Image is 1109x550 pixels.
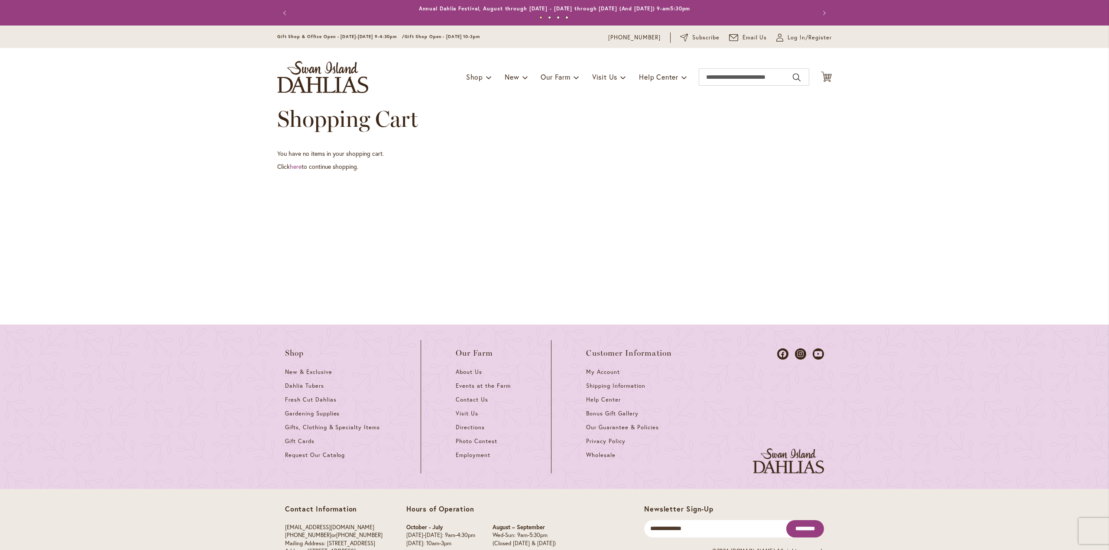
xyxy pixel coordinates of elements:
[456,437,497,445] span: Photo Contest
[277,61,368,93] a: store logo
[586,396,621,403] span: Help Center
[419,5,691,12] a: Annual Dahlia Festival, August through [DATE] - [DATE] through [DATE] (And [DATE]) 9-am5:30pm
[788,33,832,42] span: Log In/Register
[277,149,832,158] p: You have no items in your shopping cart.
[814,4,832,22] button: Next
[586,451,616,459] span: Wholesale
[285,410,340,417] span: Gardening Supplies
[285,505,383,513] p: Contact Information
[277,162,832,171] p: Click to continue shopping.
[406,531,475,540] p: [DATE]-[DATE]: 9am-4:30pm
[285,451,345,459] span: Request Our Catalog
[777,348,788,360] a: Dahlias on Facebook
[456,368,482,376] span: About Us
[586,437,626,445] span: Privacy Policy
[813,348,824,360] a: Dahlias on Youtube
[456,451,490,459] span: Employment
[277,4,295,22] button: Previous
[277,105,418,132] span: Shopping Cart
[586,382,645,389] span: Shipping Information
[285,349,304,357] span: Shop
[456,382,510,389] span: Events at the Farm
[557,16,560,19] button: 3 of 4
[285,396,337,403] span: Fresh Cut Dahlias
[692,33,720,42] span: Subscribe
[456,349,493,357] span: Our Farm
[505,72,519,81] span: New
[285,531,331,539] a: [PHONE_NUMBER]
[586,349,672,357] span: Customer Information
[406,505,556,513] p: Hours of Operation
[336,531,383,539] a: [PHONE_NUMBER]
[285,524,374,531] a: [EMAIL_ADDRESS][DOMAIN_NAME]
[592,72,617,81] span: Visit Us
[456,410,478,417] span: Visit Us
[493,524,556,532] p: August – September
[639,72,678,81] span: Help Center
[743,33,767,42] span: Email Us
[493,540,556,548] p: (Closed [DATE] & [DATE])
[405,34,480,39] span: Gift Shop Open - [DATE] 10-3pm
[406,524,475,532] p: October - July
[456,396,488,403] span: Contact Us
[795,348,806,360] a: Dahlias on Instagram
[406,540,475,548] p: [DATE]: 10am-3pm
[586,368,620,376] span: My Account
[285,437,315,445] span: Gift Cards
[776,33,832,42] a: Log In/Register
[285,382,324,389] span: Dahlia Tubers
[290,162,302,170] a: here
[285,424,380,431] span: Gifts, Clothing & Specialty Items
[608,33,661,42] a: [PHONE_NUMBER]
[680,33,720,42] a: Subscribe
[456,424,485,431] span: Directions
[586,410,638,417] span: Bonus Gift Gallery
[539,16,542,19] button: 1 of 4
[466,72,483,81] span: Shop
[277,34,405,39] span: Gift Shop & Office Open - [DATE]-[DATE] 9-4:30pm /
[541,72,570,81] span: Our Farm
[493,531,556,540] p: Wed-Sun: 9am-5:30pm
[644,504,713,513] span: Newsletter Sign-Up
[548,16,551,19] button: 2 of 4
[285,368,332,376] span: New & Exclusive
[729,33,767,42] a: Email Us
[565,16,568,19] button: 4 of 4
[586,424,658,431] span: Our Guarantee & Policies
